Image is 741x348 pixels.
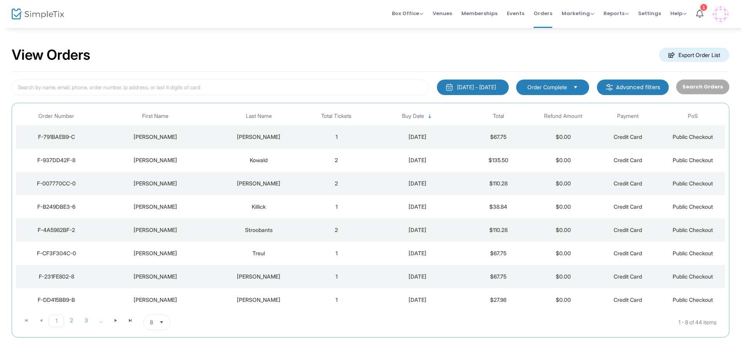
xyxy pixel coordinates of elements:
[216,180,302,187] div: Piorkowski
[371,180,464,187] div: 8/9/2025
[304,172,369,195] td: 2
[38,113,74,119] span: Order Number
[614,227,642,233] span: Credit Card
[371,249,464,257] div: 8/7/2025
[614,273,642,280] span: Credit Card
[304,242,369,265] td: 1
[457,83,496,91] div: [DATE] - [DATE]
[79,315,94,326] span: Page 3
[371,226,464,234] div: 8/7/2025
[427,113,433,119] span: Sortable
[142,113,169,119] span: First Name
[673,227,713,233] span: Public Checkout
[688,113,698,119] span: PoS
[94,315,108,326] span: Page 4
[466,149,531,172] td: $135.50
[531,125,596,149] td: $0.00
[673,250,713,256] span: Public Checkout
[216,273,302,280] div: Reser
[99,226,211,234] div: Nicole
[445,83,453,91] img: monthly
[108,315,123,326] span: Go to the next page
[466,218,531,242] td: $110.28
[531,195,596,218] td: $0.00
[531,107,596,125] th: Refund Amount
[402,113,424,119] span: Buy Date
[371,273,464,280] div: 8/7/2025
[18,273,95,280] div: F-231FE802-8
[371,156,464,164] div: 8/10/2025
[99,249,211,257] div: Laura
[527,83,567,91] span: Order Complete
[531,172,596,195] td: $0.00
[437,80,509,95] button: [DATE] - [DATE]
[614,180,642,187] span: Credit Card
[18,203,95,211] div: F-B249DBE3-6
[18,226,95,234] div: F-4A5982BF-2
[466,195,531,218] td: $38.84
[371,296,464,304] div: 8/5/2025
[597,80,669,95] m-button: Advanced filters
[638,3,661,23] span: Settings
[617,113,638,119] span: Payment
[507,3,524,23] span: Events
[531,242,596,265] td: $0.00
[466,172,531,195] td: $110.28
[614,250,642,256] span: Credit Card
[673,157,713,163] span: Public Checkout
[614,133,642,140] span: Credit Card
[49,315,64,327] span: Page 1
[216,203,302,211] div: Killick
[531,149,596,172] td: $0.00
[304,125,369,149] td: 1
[304,288,369,312] td: 1
[466,265,531,288] td: $67.75
[18,249,95,257] div: F-CF3F304C-0
[127,317,134,324] span: Go to the last page
[570,83,581,92] button: Select
[18,180,95,187] div: F-007770CC-0
[304,218,369,242] td: 2
[18,156,95,164] div: F-937DD42F-8
[461,3,497,23] span: Memberships
[150,319,153,326] span: 8
[466,125,531,149] td: $67.75
[605,83,613,91] img: filter
[604,10,629,17] span: Reports
[216,249,302,257] div: Treul
[304,195,369,218] td: 1
[304,107,369,125] th: Total Tickets
[670,10,687,17] span: Help
[304,265,369,288] td: 1
[16,107,725,312] div: Data table
[248,315,717,330] kendo-pager-info: 1 - 8 of 44 items
[123,315,138,326] span: Go to the last page
[64,315,79,326] span: Page 2
[433,3,452,23] span: Venues
[531,288,596,312] td: $0.00
[673,203,713,210] span: Public Checkout
[99,296,211,304] div: Megan
[673,133,713,140] span: Public Checkout
[99,203,211,211] div: Lucas
[12,47,90,64] h2: View Orders
[246,113,272,119] span: Last Name
[99,273,211,280] div: Aaron
[673,180,713,187] span: Public Checkout
[18,133,95,141] div: F-791BAEB9-C
[466,242,531,265] td: $67.75
[614,296,642,303] span: Credit Card
[659,48,729,62] m-button: Export Order List
[531,265,596,288] td: $0.00
[700,4,707,11] div: 1
[113,317,119,324] span: Go to the next page
[156,315,167,330] button: Select
[99,133,211,141] div: Bob
[99,180,211,187] div: Theresa
[562,10,594,17] span: Marketing
[216,226,302,234] div: Stroobants
[673,296,713,303] span: Public Checkout
[673,273,713,280] span: Public Checkout
[531,218,596,242] td: $0.00
[614,157,642,163] span: Credit Card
